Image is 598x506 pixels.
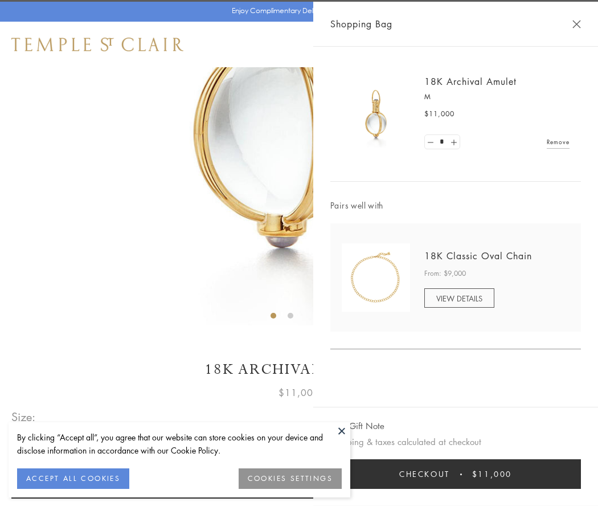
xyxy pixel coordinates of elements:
[424,250,532,262] a: 18K Classic Oval Chain
[330,17,392,31] span: Shopping Bag
[572,20,581,28] button: Close Shopping Bag
[436,293,482,304] span: VIEW DETAILS
[472,468,512,480] span: $11,000
[425,135,436,149] a: Set quantity to 0
[11,407,36,426] span: Size:
[11,360,587,379] h1: 18K Archival Amulet
[17,431,342,457] div: By clicking “Accept all”, you agree that our website can store cookies on your device and disclos...
[448,135,459,149] a: Set quantity to 2
[17,468,129,489] button: ACCEPT ALL COOKIES
[424,288,494,308] a: VIEW DETAILS
[330,199,581,212] span: Pairs well with
[424,268,466,279] span: From: $9,000
[330,419,384,433] button: Add Gift Note
[278,385,320,400] span: $11,000
[239,468,342,489] button: COOKIES SETTINGS
[547,136,570,148] a: Remove
[399,468,450,480] span: Checkout
[424,91,570,103] p: M
[330,435,581,449] p: Shipping & taxes calculated at checkout
[232,5,361,17] p: Enjoy Complimentary Delivery & Returns
[11,38,183,51] img: Temple St. Clair
[424,108,454,120] span: $11,000
[342,80,410,148] img: 18K Archival Amulet
[342,243,410,312] img: N88865-OV18
[424,75,517,88] a: 18K Archival Amulet
[330,459,581,489] button: Checkout $11,000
